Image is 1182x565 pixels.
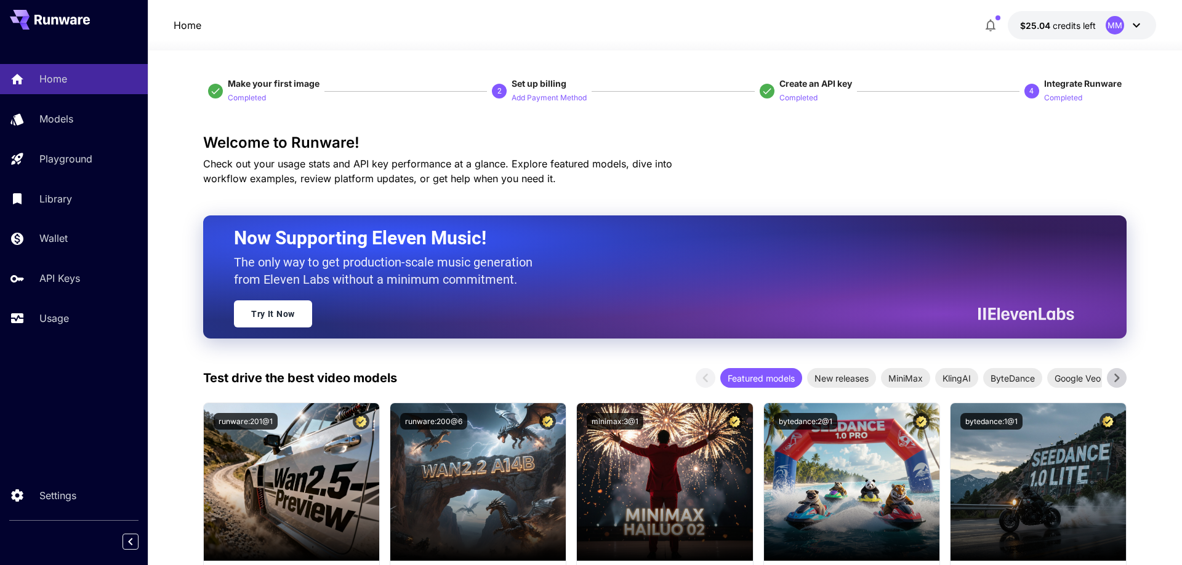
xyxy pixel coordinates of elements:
[960,413,1023,430] button: bytedance:1@1
[1106,16,1124,34] div: MM
[497,86,502,97] p: 2
[353,413,369,430] button: Certified Model – Vetted for best performance and includes a commercial license.
[390,403,566,561] img: alt
[779,90,818,105] button: Completed
[203,369,397,387] p: Test drive the best video models
[935,372,978,385] span: KlingAI
[1044,78,1122,89] span: Integrate Runware
[983,372,1042,385] span: ByteDance
[203,158,672,185] span: Check out your usage stats and API key performance at a glance. Explore featured models, dive int...
[935,368,978,388] div: KlingAI
[913,413,930,430] button: Certified Model – Vetted for best performance and includes a commercial license.
[228,92,266,104] p: Completed
[764,403,939,561] img: alt
[807,372,876,385] span: New releases
[1044,92,1082,104] p: Completed
[39,71,67,86] p: Home
[39,271,80,286] p: API Keys
[807,368,876,388] div: New releases
[1020,20,1053,31] span: $25.04
[1020,19,1096,32] div: $25.0442
[983,368,1042,388] div: ByteDance
[1008,11,1156,39] button: $25.0442MM
[39,488,76,503] p: Settings
[39,311,69,326] p: Usage
[539,413,556,430] button: Certified Model – Vetted for best performance and includes a commercial license.
[881,368,930,388] div: MiniMax
[214,413,278,430] button: runware:201@1
[228,78,320,89] span: Make your first image
[174,18,201,33] nav: breadcrumb
[951,403,1126,561] img: alt
[881,372,930,385] span: MiniMax
[1053,20,1096,31] span: credits left
[1047,368,1108,388] div: Google Veo
[123,534,139,550] button: Collapse sidebar
[774,413,837,430] button: bytedance:2@1
[1044,90,1082,105] button: Completed
[400,413,467,430] button: runware:200@6
[779,78,852,89] span: Create an API key
[1029,86,1034,97] p: 4
[720,372,802,385] span: Featured models
[720,368,802,388] div: Featured models
[512,92,587,104] p: Add Payment Method
[39,111,73,126] p: Models
[234,226,1065,250] h2: Now Supporting Eleven Music!
[234,300,312,327] a: Try It Now
[132,531,148,553] div: Collapse sidebar
[577,403,752,561] img: alt
[512,90,587,105] button: Add Payment Method
[203,134,1127,151] h3: Welcome to Runware!
[1100,413,1116,430] button: Certified Model – Vetted for best performance and includes a commercial license.
[234,254,542,288] p: The only way to get production-scale music generation from Eleven Labs without a minimum commitment.
[39,191,72,206] p: Library
[726,413,743,430] button: Certified Model – Vetted for best performance and includes a commercial license.
[779,92,818,104] p: Completed
[512,78,566,89] span: Set up billing
[1047,372,1108,385] span: Google Veo
[204,403,379,561] img: alt
[228,90,266,105] button: Completed
[39,151,92,166] p: Playground
[39,231,68,246] p: Wallet
[174,18,201,33] a: Home
[587,413,643,430] button: minimax:3@1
